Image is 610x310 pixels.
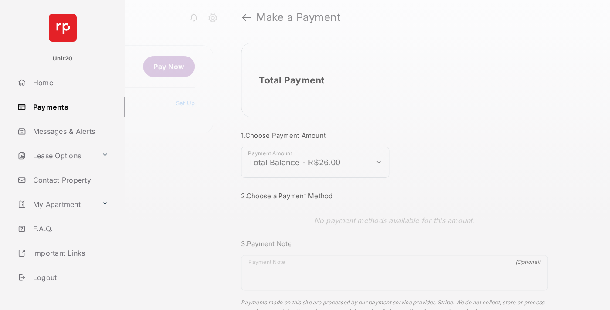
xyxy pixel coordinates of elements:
[314,215,475,226] p: No payment methods available for this amount.
[49,14,77,42] img: svg+xml;base64,PHN2ZyB4bWxucz0iaHR0cDovL3d3dy53My5vcmcvMjAwMC9zdmciIHdpZHRoPSI2NCIgaGVpZ2h0PSI2NC...
[14,243,112,263] a: Important Links
[241,131,548,140] h3: 1. Choose Payment Amount
[14,145,98,166] a: Lease Options
[14,97,125,117] a: Payments
[256,12,340,23] strong: Make a Payment
[241,192,548,200] h3: 2. Choose a Payment Method
[14,194,98,215] a: My Apartment
[14,170,125,190] a: Contact Property
[14,72,125,93] a: Home
[53,54,73,63] p: Unit20
[14,218,125,239] a: F.A.Q.
[176,100,195,107] a: Set Up
[241,240,548,248] h3: 3. Payment Note
[14,267,125,288] a: Logout
[259,75,325,86] h2: Total Payment
[14,121,125,142] a: Messages & Alerts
